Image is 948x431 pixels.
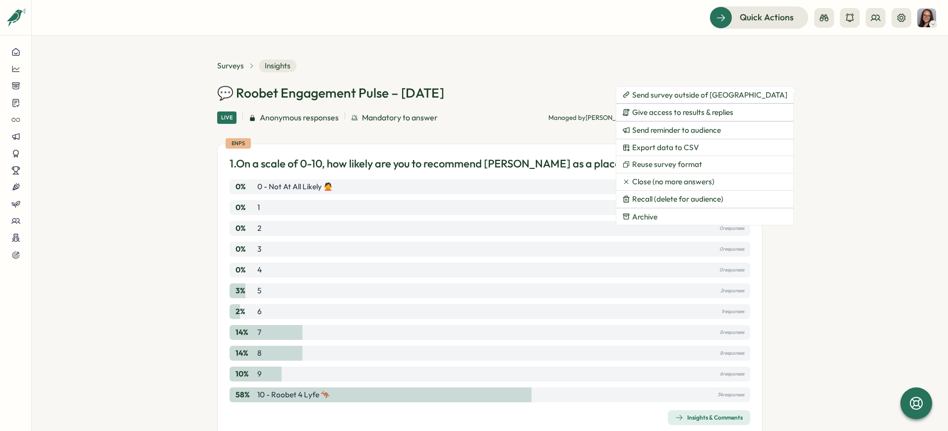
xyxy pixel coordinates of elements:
p: Managed by [548,113,636,122]
span: Send survey outside of [GEOGRAPHIC_DATA] [632,91,787,100]
p: 14 % [236,327,255,338]
p: 0 % [236,181,255,192]
p: 10 % [236,369,255,379]
button: Reuse survey format [616,156,793,173]
p: 2 responses [720,285,744,296]
span: Archive [632,213,657,221]
div: eNPS [226,138,251,149]
div: Live [217,111,237,124]
img: Natasha Whittaker [917,8,936,27]
button: Quick Actions [710,6,808,28]
p: 0 % [236,244,255,255]
button: Send reminder to audience [616,122,793,139]
p: 0 responses [719,265,744,275]
span: Send reminder to audience [632,126,721,135]
p: 1 [257,202,260,213]
div: Insights & Comments [675,414,743,422]
p: 58 % [236,389,255,400]
p: 1. On a scale of 0-10, how likely are you to recommend [PERSON_NAME] as a place to work to friends? [230,156,712,171]
p: 3 [257,244,261,255]
p: 4 [257,265,262,275]
button: Give access to results & replies [616,104,793,121]
p: 8 [257,348,261,359]
p: 6 [257,306,262,317]
span: Export data to CSV [632,143,699,152]
p: 0 responses [719,244,744,255]
p: 0 responses [719,223,744,234]
span: Quick Actions [740,11,794,24]
p: 0 - Not at all likely 🙅 [257,181,333,192]
button: Close (no more answers) [616,173,793,190]
button: Recall (delete for audience) [616,191,793,208]
a: Surveys [217,60,244,71]
span: Anonymous responses [260,111,339,124]
p: 7 [257,327,261,338]
p: 2 % [236,306,255,317]
span: Close (no more answers) [632,177,714,186]
p: 1 responses [721,306,744,317]
p: 34 responses [717,389,744,400]
button: Send survey outside of [GEOGRAPHIC_DATA] [616,87,793,104]
p: 0 % [236,223,255,234]
span: Insights [259,59,296,72]
span: [PERSON_NAME] [586,113,636,121]
span: Reuse survey format [632,160,702,169]
button: Insights & Comments [668,410,750,425]
p: 0 % [236,265,255,275]
span: Mandatory to answer [362,111,438,124]
button: Archive [616,209,793,225]
span: Recall (delete for audience) [632,195,723,204]
p: 9 [257,369,262,379]
h1: 💬 Roobet Engagement Pulse – [DATE] [217,84,444,102]
p: 8 responses [720,327,744,338]
button: Export data to CSV [616,139,793,156]
p: 8 responses [720,348,744,359]
p: 10 - Roobet 4 Lyfe 🦘 [257,389,330,400]
p: 6 responses [720,369,744,379]
p: 5 [257,285,261,296]
p: 14 % [236,348,255,359]
p: 3 % [236,285,255,296]
span: Give access to results & replies [632,108,733,117]
p: 2 [257,223,261,234]
p: 0 % [236,202,255,213]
